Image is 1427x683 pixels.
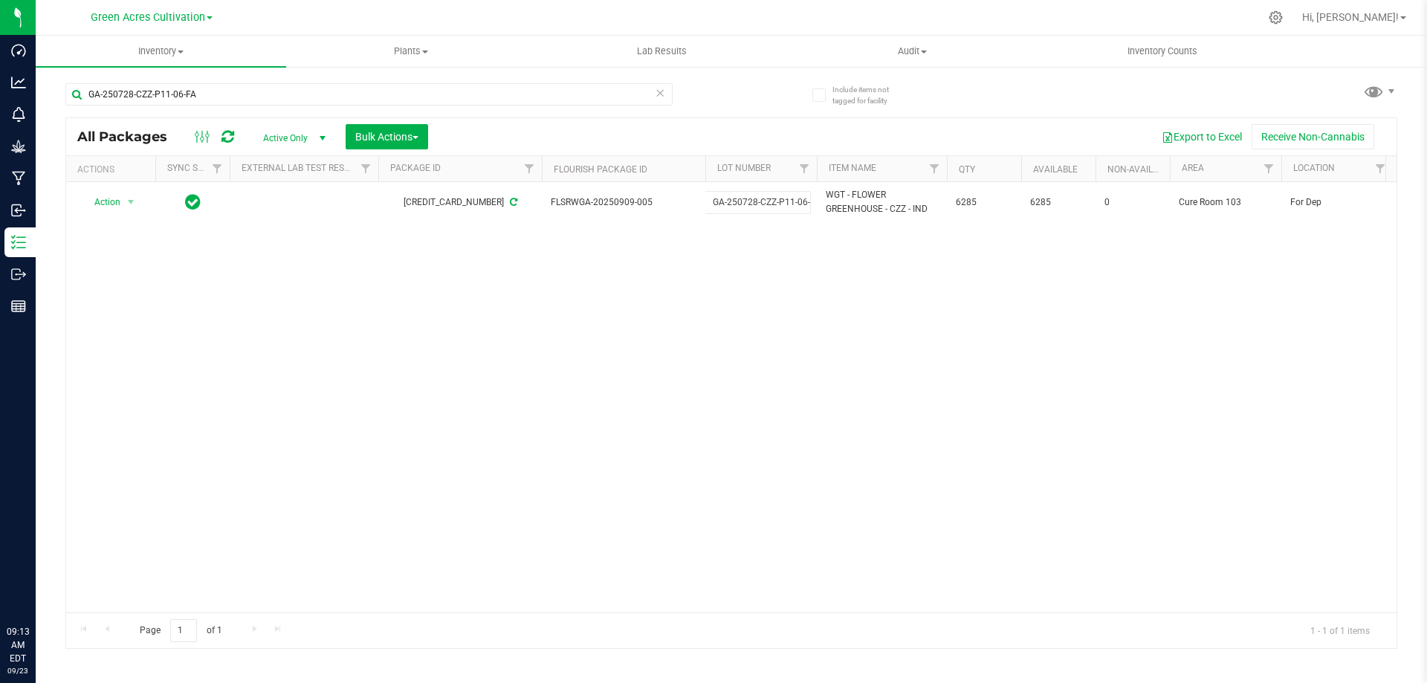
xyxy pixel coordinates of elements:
span: Clear [655,83,665,103]
span: 0 [1104,195,1161,210]
a: Location [1293,163,1335,173]
span: For Dep [1290,195,1384,210]
inline-svg: Analytics [11,75,26,90]
input: Search Package ID, Item Name, SKU, Lot or Part Number... [65,83,673,106]
a: Area [1182,163,1204,173]
span: Cure Room 103 [1179,195,1272,210]
a: Filter [354,156,378,181]
a: Plants [286,36,537,67]
span: 6285 [1030,195,1087,210]
inline-svg: Monitoring [11,107,26,122]
span: In Sync [185,192,201,213]
a: Filter [1368,156,1393,181]
inline-svg: Inventory [11,235,26,250]
a: Filter [922,156,947,181]
a: Qty [959,164,975,175]
p: 09:13 AM EDT [7,625,29,665]
span: Audit [788,45,1037,58]
a: Sync Status [167,163,224,173]
a: Filter [1257,156,1281,181]
button: Bulk Actions [346,124,428,149]
div: [CREDIT_CARD_NUMBER] [376,195,544,210]
a: Inventory [36,36,286,67]
div: Manage settings [1266,10,1285,25]
div: Actions [77,164,149,175]
span: Green Acres Cultivation [91,11,205,24]
span: Plants [287,45,536,58]
input: 1 [170,619,197,642]
iframe: Resource center [15,564,59,609]
inline-svg: Grow [11,139,26,154]
span: Page of 1 [127,619,234,642]
a: Flourish Package ID [554,164,647,175]
p: 09/23 [7,665,29,676]
a: Inventory Counts [1038,36,1288,67]
inline-svg: Inbound [11,203,26,218]
a: Package ID [390,163,441,173]
span: WGT - FLOWER GREENHOUSE - CZZ - IND [826,188,938,216]
inline-svg: Manufacturing [11,171,26,186]
a: Lab Results [537,36,787,67]
span: Hi, [PERSON_NAME]! [1302,11,1399,23]
span: Inventory Counts [1107,45,1217,58]
span: Bulk Actions [355,131,418,143]
inline-svg: Dashboard [11,43,26,58]
span: 6285 [956,195,1012,210]
button: Export to Excel [1152,124,1252,149]
inline-svg: Reports [11,299,26,314]
a: Non-Available [1107,164,1174,175]
a: Filter [517,156,542,181]
a: Audit [787,36,1038,67]
a: Filter [792,156,817,181]
span: select [122,192,140,213]
span: 1 - 1 of 1 items [1298,619,1382,641]
a: Available [1033,164,1078,175]
span: Sync from Compliance System [508,197,517,207]
span: Include items not tagged for facility [832,84,907,106]
span: Action [81,192,121,213]
span: Inventory [36,45,286,58]
a: Item Name [829,163,876,173]
span: All Packages [77,129,182,145]
a: Lot Number [717,163,771,173]
inline-svg: Outbound [11,267,26,282]
a: External Lab Test Result [242,163,358,173]
input: lot_number [705,191,811,214]
button: Receive Non-Cannabis [1252,124,1374,149]
a: Filter [205,156,230,181]
span: Lab Results [617,45,707,58]
span: FLSRWGA-20250909-005 [551,195,696,210]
